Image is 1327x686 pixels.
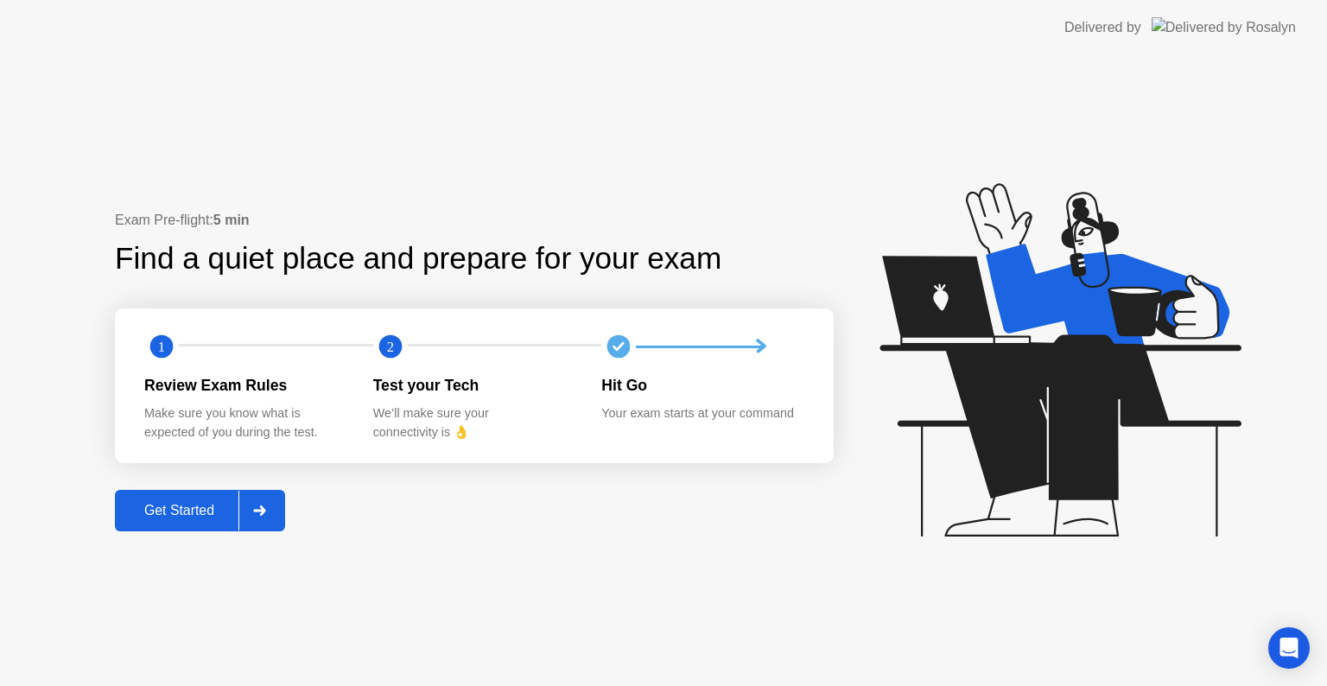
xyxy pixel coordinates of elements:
[213,213,250,227] b: 5 min
[144,374,346,397] div: Review Exam Rules
[144,404,346,441] div: Make sure you know what is expected of you during the test.
[601,374,803,397] div: Hit Go
[158,339,165,355] text: 1
[120,503,238,518] div: Get Started
[601,404,803,423] div: Your exam starts at your command
[1152,17,1296,37] img: Delivered by Rosalyn
[387,339,394,355] text: 2
[1064,17,1141,38] div: Delivered by
[115,210,834,231] div: Exam Pre-flight:
[115,236,724,282] div: Find a quiet place and prepare for your exam
[373,374,575,397] div: Test your Tech
[373,404,575,441] div: We’ll make sure your connectivity is 👌
[1268,627,1310,669] div: Open Intercom Messenger
[115,490,285,531] button: Get Started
